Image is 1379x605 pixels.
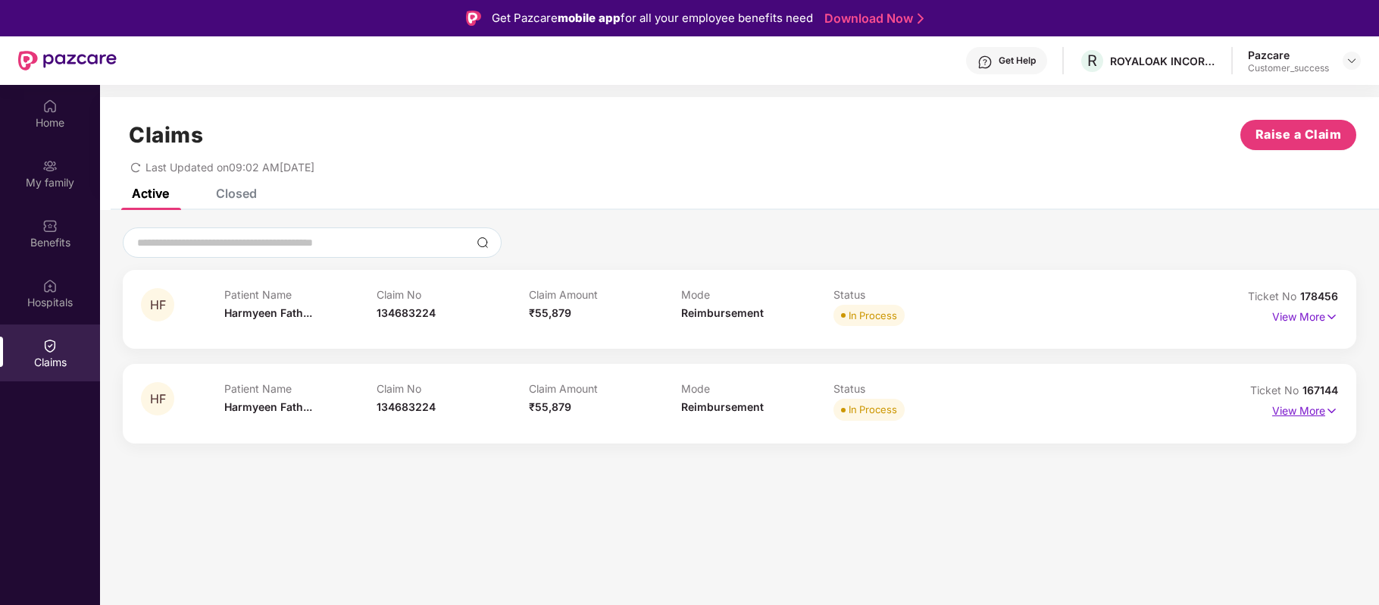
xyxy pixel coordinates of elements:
button: Raise a Claim [1240,120,1356,150]
img: svg+xml;base64,PHN2ZyBpZD0iQ2xhaW0iIHhtbG5zPSJodHRwOi8vd3d3LnczLm9yZy8yMDAwL3N2ZyIgd2lkdGg9IjIwIi... [42,338,58,353]
img: svg+xml;base64,PHN2ZyBpZD0iSGVscC0zMngzMiIgeG1sbnM9Imh0dHA6Ly93d3cudzMub3JnLzIwMDAvc3ZnIiB3aWR0aD... [977,55,993,70]
span: HF [150,393,166,406]
img: svg+xml;base64,PHN2ZyBpZD0iSG9zcGl0YWxzIiB4bWxucz0iaHR0cDovL3d3dy53My5vcmcvMjAwMC9zdmciIHdpZHRoPS... [42,278,58,293]
span: 167144 [1302,384,1338,397]
img: svg+xml;base64,PHN2ZyBpZD0iRHJvcGRvd24tMzJ4MzIiIHhtbG5zPSJodHRwOi8vd3d3LnczLm9yZy8yMDAwL3N2ZyIgd2... [1346,55,1358,67]
strong: mobile app [558,11,621,25]
span: redo [130,161,141,174]
img: svg+xml;base64,PHN2ZyB3aWR0aD0iMjAiIGhlaWdodD0iMjAiIHZpZXdCb3g9IjAgMCAyMCAyMCIgZmlsbD0ibm9uZSIgeG... [42,158,58,174]
p: Claim Amount [529,382,681,395]
img: svg+xml;base64,PHN2ZyBpZD0iU2VhcmNoLTMyeDMyIiB4bWxucz0iaHR0cDovL3d3dy53My5vcmcvMjAwMC9zdmciIHdpZH... [477,237,489,249]
div: Get Help [999,55,1036,67]
div: ROYALOAK INCORPORATION PRIVATE LIMITED [1110,54,1216,68]
span: Harmyeen Fath... [224,400,312,413]
span: Ticket No [1250,384,1302,397]
span: HF [150,299,166,312]
span: 134683224 [377,400,436,413]
span: Raise a Claim [1255,125,1342,144]
p: Mode [681,382,833,395]
h1: Claims [129,122,203,148]
p: Patient Name [224,288,377,301]
div: Customer_success [1248,62,1329,74]
img: Logo [466,11,481,26]
img: svg+xml;base64,PHN2ZyBpZD0iSG9tZSIgeG1sbnM9Imh0dHA6Ly93d3cudzMub3JnLzIwMDAvc3ZnIiB3aWR0aD0iMjAiIG... [42,99,58,114]
p: Status [833,382,986,395]
span: Harmyeen Fath... [224,306,312,319]
p: Mode [681,288,833,301]
div: Pazcare [1248,48,1329,62]
p: Claim No [377,382,529,395]
span: Reimbursement [681,400,764,413]
span: ₹55,879 [529,306,571,319]
span: Reimbursement [681,306,764,319]
p: Patient Name [224,382,377,395]
p: Claim Amount [529,288,681,301]
a: Download Now [824,11,919,27]
span: 134683224 [377,306,436,319]
img: Stroke [918,11,924,27]
span: 178456 [1300,290,1338,302]
span: Last Updated on 09:02 AM[DATE] [145,161,314,174]
div: In Process [849,402,897,417]
img: New Pazcare Logo [18,51,117,71]
img: svg+xml;base64,PHN2ZyB4bWxucz0iaHR0cDovL3d3dy53My5vcmcvMjAwMC9zdmciIHdpZHRoPSIxNyIgaGVpZ2h0PSIxNy... [1325,403,1338,419]
span: ₹55,879 [529,400,571,413]
img: svg+xml;base64,PHN2ZyBpZD0iQmVuZWZpdHMiIHhtbG5zPSJodHRwOi8vd3d3LnczLm9yZy8yMDAwL3N2ZyIgd2lkdGg9Ij... [42,218,58,234]
p: View More [1272,305,1338,325]
span: R [1087,52,1097,70]
div: Active [132,186,169,201]
img: svg+xml;base64,PHN2ZyB4bWxucz0iaHR0cDovL3d3dy53My5vcmcvMjAwMC9zdmciIHdpZHRoPSIxNyIgaGVpZ2h0PSIxNy... [1325,309,1338,325]
p: Claim No [377,288,529,301]
div: In Process [849,308,897,323]
p: Status [833,288,986,301]
span: Ticket No [1248,290,1300,302]
div: Get Pazcare for all your employee benefits need [492,9,813,27]
div: Closed [216,186,257,201]
p: View More [1272,399,1338,419]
